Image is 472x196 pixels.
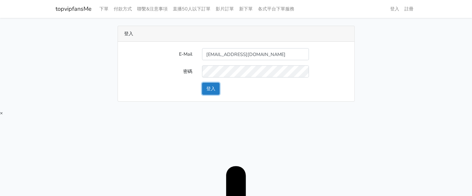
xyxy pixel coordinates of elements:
[56,3,92,15] a: topvipfansMe
[202,83,220,95] button: 登入
[120,65,197,77] label: 密碼
[111,3,135,15] a: 付款方式
[256,3,297,15] a: 各式平台下單服務
[388,3,402,15] a: 登入
[118,26,354,42] div: 登入
[97,3,111,15] a: 下單
[237,3,256,15] a: 新下單
[402,3,416,15] a: 註冊
[171,3,213,15] a: 直播50人以下訂單
[120,48,197,60] label: E-Mail
[135,3,171,15] a: 聯繫&注意事項
[213,3,237,15] a: 影片訂單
